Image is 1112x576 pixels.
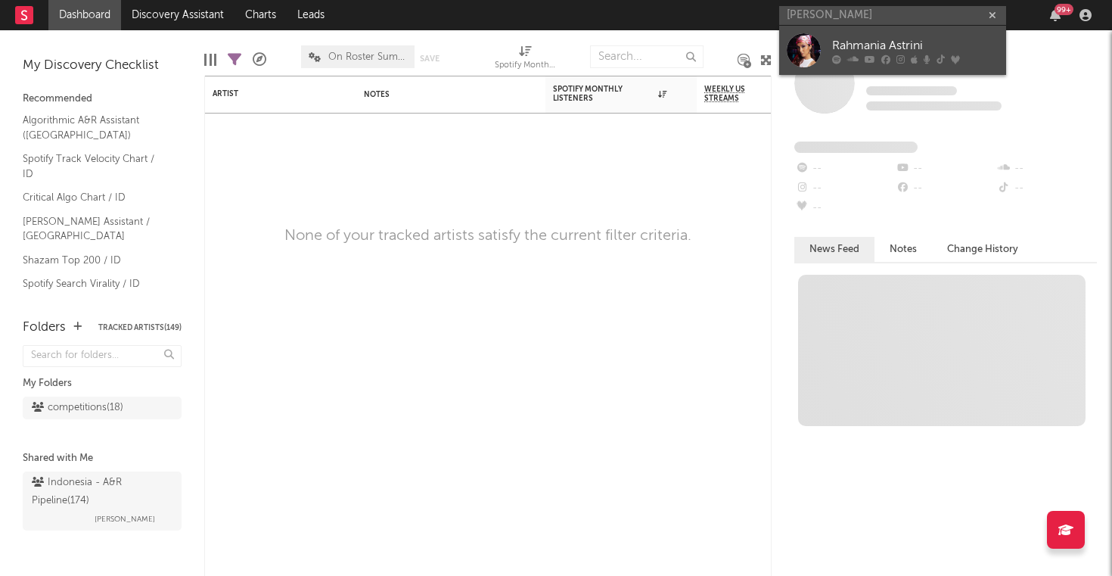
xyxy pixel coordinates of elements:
[874,237,932,262] button: Notes
[328,52,407,62] span: On Roster Summary With Notes
[23,472,182,531] a: Indonesia - A&R Pipeline(174)[PERSON_NAME]
[204,38,216,82] div: Edit Columns
[23,57,182,75] div: My Discovery Checklist
[794,142,918,153] span: Fans Added by Platform
[364,90,515,99] div: Notes
[32,474,169,510] div: Indonesia - A&R Pipeline ( 174 )
[553,85,666,103] div: Spotify Monthly Listeners
[794,198,895,218] div: --
[95,510,155,528] span: [PERSON_NAME]
[866,86,957,95] span: Tracking Since: [DATE]
[996,159,1097,179] div: --
[495,57,555,75] div: Spotify Monthly Listeners (Spotify Monthly Listeners)
[1055,4,1073,15] div: 99 +
[23,345,182,367] input: Search for folders...
[23,112,166,143] a: Algorithmic A&R Assistant ([GEOGRAPHIC_DATA])
[23,319,66,337] div: Folders
[895,179,996,198] div: --
[23,90,182,108] div: Recommended
[794,237,874,262] button: News Feed
[23,151,166,182] a: Spotify Track Velocity Chart / ID
[284,227,691,245] div: None of your tracked artists satisfy the current filter criteria.
[23,450,182,468] div: Shared with Me
[420,54,440,63] button: Save
[32,399,123,417] div: competitions ( 18 )
[23,189,166,206] a: Critical Algo Chart / ID
[794,179,895,198] div: --
[895,159,996,179] div: --
[996,179,1097,198] div: --
[590,45,704,68] input: Search...
[495,38,555,82] div: Spotify Monthly Listeners (Spotify Monthly Listeners)
[1050,9,1061,21] button: 99+
[779,26,1006,75] a: Rahmania Astrini
[704,85,757,103] span: Weekly US Streams
[23,397,182,419] a: competitions(18)
[794,159,895,179] div: --
[932,237,1033,262] button: Change History
[866,101,1002,111] span: 0 fans last week
[832,36,999,54] div: Rahmania Astrini
[213,89,326,98] div: Artist
[98,324,182,332] button: Tracked Artists(149)
[779,6,1006,25] input: Search for artists
[228,38,241,82] div: Filters(0 of 149)
[23,375,182,393] div: My Folders
[23,276,166,292] a: Spotify Search Virality / ID
[23,252,166,269] a: Shazam Top 200 / ID
[253,38,266,82] div: A&R Pipeline
[23,213,166,244] a: [PERSON_NAME] Assistant / [GEOGRAPHIC_DATA]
